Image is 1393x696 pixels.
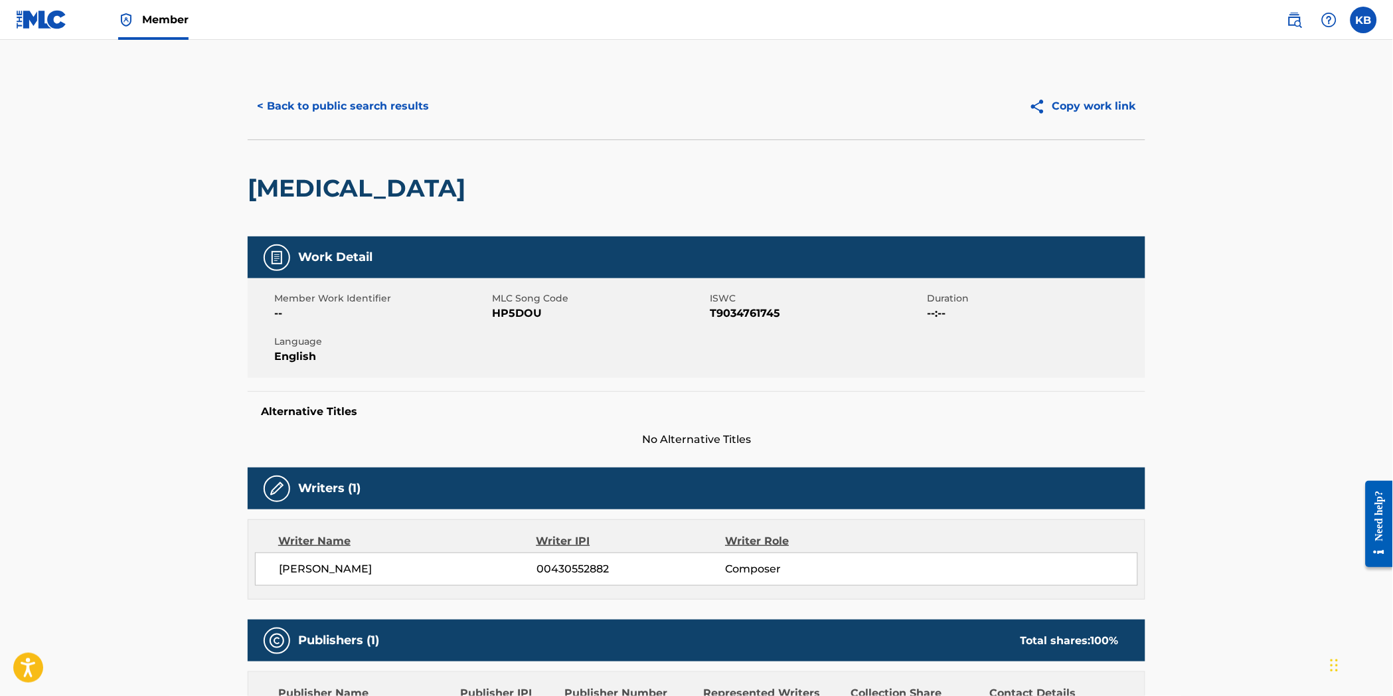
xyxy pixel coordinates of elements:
iframe: Resource Center [1356,471,1393,578]
div: Writer Name [278,533,536,549]
a: Public Search [1281,7,1308,33]
h2: [MEDICAL_DATA] [248,173,472,203]
span: Composer [725,561,897,577]
button: < Back to public search results [248,90,438,123]
span: English [274,349,489,365]
span: No Alternative Titles [248,432,1145,448]
img: search [1287,12,1303,28]
span: --:-- [928,305,1142,321]
span: Member [142,12,189,27]
img: help [1321,12,1337,28]
div: Writer Role [725,533,897,549]
div: User Menu [1351,7,1377,33]
img: Writers [269,481,285,497]
span: 00430552882 [536,561,725,577]
img: Work Detail [269,250,285,266]
img: Top Rightsholder [118,12,134,28]
span: Member Work Identifier [274,292,489,305]
img: Copy work link [1029,98,1052,115]
div: Drag [1331,646,1339,685]
h5: Alternative Titles [261,405,1132,418]
img: Publishers [269,633,285,649]
span: -- [274,305,489,321]
h5: Writers (1) [298,481,361,496]
h5: Work Detail [298,250,372,265]
span: [PERSON_NAME] [279,561,536,577]
span: Language [274,335,489,349]
iframe: Chat Widget [1327,632,1393,696]
h5: Publishers (1) [298,633,379,648]
div: Total shares: [1021,633,1119,649]
span: MLC Song Code [492,292,706,305]
span: Duration [928,292,1142,305]
span: 100 % [1091,634,1119,647]
img: MLC Logo [16,10,67,29]
span: ISWC [710,292,924,305]
span: T9034761745 [710,305,924,321]
button: Copy work link [1020,90,1145,123]
div: Writer IPI [536,533,726,549]
span: HP5DOU [492,305,706,321]
div: Help [1316,7,1343,33]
